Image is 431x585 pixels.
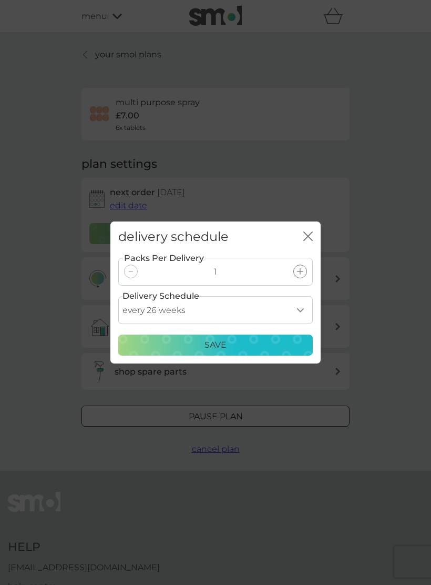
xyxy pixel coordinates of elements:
[118,335,313,356] button: Save
[118,229,229,245] h2: delivery schedule
[122,289,199,303] label: Delivery Schedule
[214,265,217,279] p: 1
[303,231,313,243] button: close
[123,251,205,265] label: Packs Per Delivery
[204,338,227,352] p: Save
